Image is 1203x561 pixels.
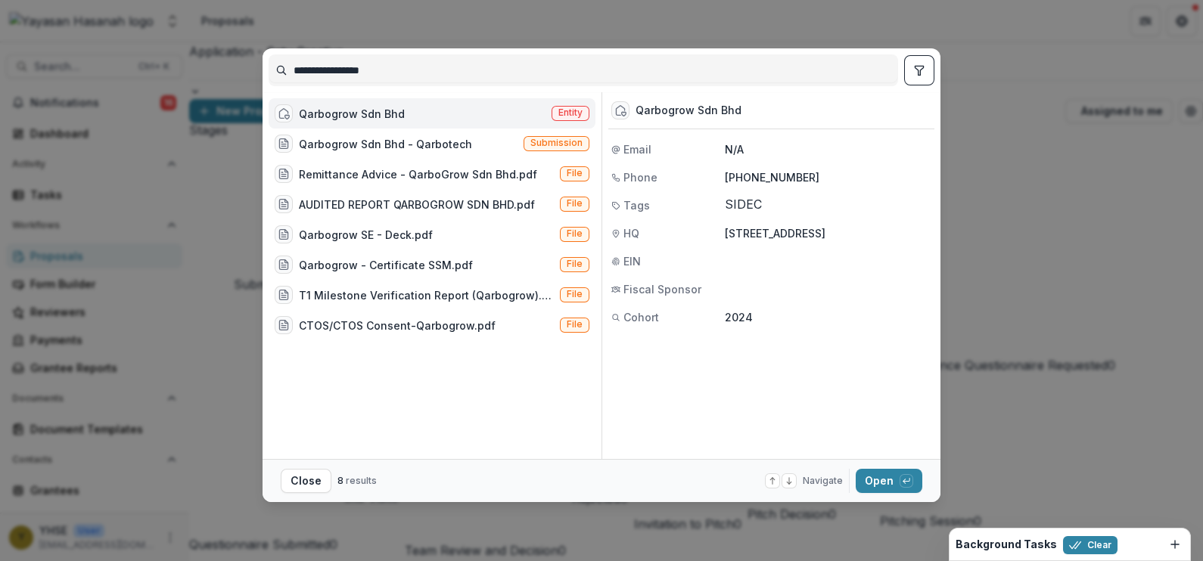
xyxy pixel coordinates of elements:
[567,259,583,269] span: File
[567,319,583,330] span: File
[636,104,741,117] div: Qarbogrow Sdn Bhd
[623,225,639,241] span: HQ
[725,309,931,325] p: 2024
[725,197,762,212] span: SIDEC
[623,169,657,185] span: Phone
[567,198,583,209] span: File
[337,475,343,486] span: 8
[281,469,331,493] button: Close
[1166,535,1184,553] button: Dismiss
[299,318,496,333] div: CTOS/CTOS Consent-Qarbogrow.pdf
[567,168,583,178] span: File
[623,141,651,157] span: Email
[623,253,641,269] span: EIN
[567,289,583,299] span: File
[299,287,554,303] div: T1 Milestone Verification Report (Qarbogrow).pdf
[299,106,405,122] div: Qarbogrow Sdn Bhd
[623,197,650,213] span: Tags
[856,469,922,493] button: Open
[803,474,843,488] span: Navigate
[623,309,659,325] span: Cohort
[299,227,433,243] div: Qarbogrow SE - Deck.pdf
[623,281,701,297] span: Fiscal Sponsor
[725,169,931,185] p: [PHONE_NUMBER]
[956,538,1057,551] h2: Background Tasks
[558,107,583,118] span: Entity
[299,166,537,182] div: Remittance Advice - QarboGrow Sdn Bhd.pdf
[299,257,473,273] div: Qarbogrow - Certificate SSM.pdf
[1063,536,1118,554] button: Clear
[725,225,931,241] p: [STREET_ADDRESS]
[346,475,377,486] span: results
[530,138,583,148] span: Submission
[904,55,934,85] button: toggle filters
[299,136,472,152] div: Qarbogrow Sdn Bhd - Qarbotech
[725,141,931,157] p: N/A
[567,228,583,239] span: File
[299,197,535,212] div: AUDITED REPORT QARBOGROW SDN BHD.pdf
